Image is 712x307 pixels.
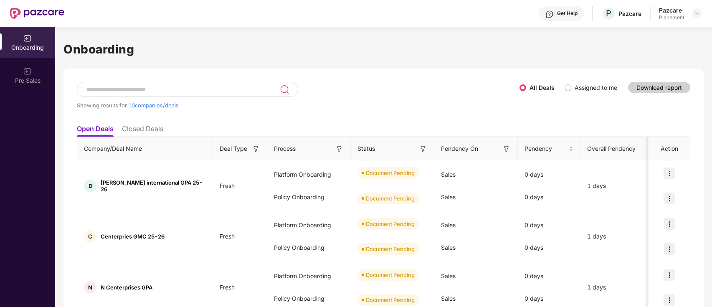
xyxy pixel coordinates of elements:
[649,137,690,160] th: Action
[10,8,64,19] img: New Pazcare Logo
[77,124,114,137] li: Open Deals
[128,102,179,109] span: 10 companies/deals
[518,163,580,186] div: 0 days
[518,214,580,236] div: 0 days
[524,144,567,153] span: Pendency
[366,169,415,177] div: Document Pending
[366,245,415,253] div: Document Pending
[274,144,296,153] span: Process
[580,137,651,160] th: Overall Pendency
[366,271,415,279] div: Document Pending
[606,8,611,18] span: P
[628,82,690,93] button: Download report
[101,284,152,291] span: N Centerprises GPA
[441,193,456,200] span: Sales
[101,179,206,193] span: [PERSON_NAME] international GPA 25-26
[267,186,351,208] div: Policy Onboarding
[518,186,580,208] div: 0 days
[267,265,351,287] div: Platform Onboarding
[545,10,554,18] img: svg+xml;base64,PHN2ZyBpZD0iSGVscC0zMngzMiIgeG1sbnM9Imh0dHA6Ly93d3cudzMub3JnLzIwMDAvc3ZnIiB3aWR0aD...
[366,296,415,304] div: Document Pending
[664,243,675,255] img: icon
[84,230,96,243] div: C
[502,145,511,153] img: svg+xml;base64,PHN2ZyB3aWR0aD0iMTYiIGhlaWdodD0iMTYiIHZpZXdCb3g9IjAgMCAxNiAxNiIgZmlsbD0ibm9uZSIgeG...
[618,10,641,18] div: Pazcare
[267,236,351,259] div: Policy Onboarding
[213,284,241,291] span: Fresh
[664,218,675,230] img: icon
[580,283,651,292] div: 1 days
[580,181,651,190] div: 1 days
[77,137,213,160] th: Company/Deal Name
[441,295,456,302] span: Sales
[580,232,651,241] div: 1 days
[122,124,163,137] li: Closed Deals
[441,272,456,279] span: Sales
[335,145,344,153] img: svg+xml;base64,PHN2ZyB3aWR0aD0iMTYiIGhlaWdodD0iMTYiIHZpZXdCb3g9IjAgMCAxNiAxNiIgZmlsbD0ibm9uZSIgeG...
[280,84,289,94] img: svg+xml;base64,PHN2ZyB3aWR0aD0iMjQiIGhlaWdodD0iMjUiIHZpZXdCb3g9IjAgMCAyNCAyNSIgZmlsbD0ibm9uZSIgeG...
[267,214,351,236] div: Platform Onboarding
[366,220,415,228] div: Document Pending
[366,194,415,203] div: Document Pending
[441,144,478,153] span: Pendency On
[664,193,675,204] img: icon
[518,236,580,259] div: 0 days
[23,67,32,76] img: svg+xml;base64,PHN2ZyB3aWR0aD0iMjAiIGhlaWdodD0iMjAiIHZpZXdCb3g9IjAgMCAyMCAyMCIgZmlsbD0ibm9uZSIgeG...
[213,182,241,189] span: Fresh
[659,14,684,21] div: Placement
[530,84,555,91] label: All Deals
[252,145,260,153] img: svg+xml;base64,PHN2ZyB3aWR0aD0iMTYiIGhlaWdodD0iMTYiIHZpZXdCb3g9IjAgMCAxNiAxNiIgZmlsbD0ibm9uZSIgeG...
[63,40,704,58] h1: Onboarding
[659,6,684,14] div: Pazcare
[101,233,165,240] span: Centerpries GMC 25-26
[441,221,456,228] span: Sales
[220,144,247,153] span: Deal Type
[23,34,32,43] img: svg+xml;base64,PHN2ZyB3aWR0aD0iMjAiIGhlaWdodD0iMjAiIHZpZXdCb3g9IjAgMCAyMCAyMCIgZmlsbD0ibm9uZSIgeG...
[664,167,675,179] img: icon
[664,269,675,281] img: icon
[694,10,700,17] img: svg+xml;base64,PHN2ZyBpZD0iRHJvcGRvd24tMzJ4MzIiIHhtbG5zPSJodHRwOi8vd3d3LnczLm9yZy8yMDAwL3N2ZyIgd2...
[77,102,519,109] div: Showing results for
[357,144,375,153] span: Status
[575,84,617,91] label: Assigned to me
[664,294,675,306] img: icon
[84,180,96,192] div: D
[518,265,580,287] div: 0 days
[441,171,456,178] span: Sales
[213,233,241,240] span: Fresh
[419,145,427,153] img: svg+xml;base64,PHN2ZyB3aWR0aD0iMTYiIGhlaWdodD0iMTYiIHZpZXdCb3g9IjAgMCAxNiAxNiIgZmlsbD0ibm9uZSIgeG...
[441,244,456,251] span: Sales
[518,137,580,160] th: Pendency
[267,163,351,186] div: Platform Onboarding
[84,281,96,294] div: N
[557,10,578,17] div: Get Help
